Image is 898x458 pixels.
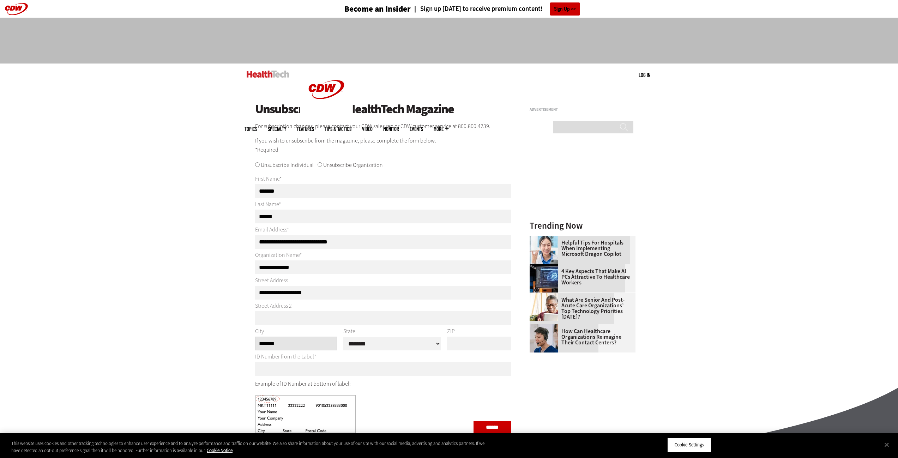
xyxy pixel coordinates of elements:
label: City [255,329,337,334]
a: Healthcare contact center [530,324,561,330]
a: Log in [639,72,650,78]
a: What Are Senior and Post-Acute Care Organizations’ Top Technology Priorities [DATE]? [530,297,631,320]
label: Unsubscribe Individual [261,161,314,169]
img: Doctor using phone to dictate to tablet [530,236,558,264]
a: Features [297,126,314,132]
a: More information about your privacy [207,447,233,453]
a: 4 Key Aspects That Make AI PCs Attractive to Healthcare Workers [530,269,631,285]
img: Home [247,71,289,78]
a: CDW [300,110,353,117]
label: ZIP [447,329,511,334]
a: Sign up [DATE] to receive premium content! [411,6,543,12]
a: Events [410,126,423,132]
img: Home [300,64,353,116]
h3: Trending Now [530,221,635,230]
p: If you wish to unsubscribe from the magazine, please complete the form below. *Required [255,136,511,154]
h3: Become an Insider [344,5,411,13]
a: Desktop monitor with brain AI concept [530,264,561,270]
label: ID Number from the Label [255,353,316,360]
button: Close [879,437,894,452]
label: Street Address 2 [255,302,292,309]
a: Doctor using phone to dictate to tablet [530,236,561,241]
label: First Name [255,175,282,182]
a: Older person using tablet [530,293,561,299]
div: This website uses cookies and other tracking technologies to enhance user experience and to analy... [11,440,494,454]
label: Organization Name [255,251,302,259]
span: Topics [245,126,257,132]
iframe: advertisement [321,25,578,56]
span: More [434,126,448,132]
a: Sign Up [550,2,580,16]
p: Example of ID Number at bottom of label: [255,379,511,388]
a: How Can Healthcare Organizations Reimagine Their Contact Centers? [530,329,631,345]
label: State [343,329,441,335]
label: Unsubscribe Organization [323,161,383,169]
a: Helpful Tips for Hospitals When Implementing Microsoft Dragon Copilot [530,240,631,257]
span: Specialty [268,126,286,132]
iframe: advertisement [530,114,635,203]
label: Email Address [255,226,289,233]
label: Last Name [255,200,281,208]
img: Desktop monitor with brain AI concept [530,264,558,293]
a: MonITor [383,126,399,132]
button: Cookie Settings [667,438,711,452]
div: User menu [639,71,650,79]
img: Healthcare contact center [530,324,558,352]
img: Older person using tablet [530,293,558,321]
a: Become an Insider [318,5,411,13]
a: Tips & Tactics [325,126,351,132]
label: Street Address [255,277,288,284]
a: Video [362,126,373,132]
